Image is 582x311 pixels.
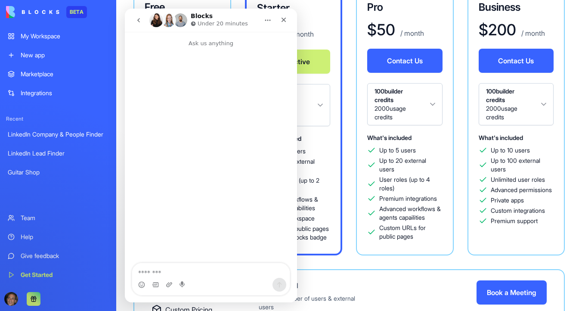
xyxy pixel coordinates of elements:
p: / month [520,28,545,38]
div: Help [21,233,108,241]
div: Guitar Shop [8,168,108,177]
span: Custom integrations [491,206,545,215]
div: Give feedback [21,252,108,260]
div: New app [21,51,108,59]
a: BETA [6,6,87,18]
div: BETA [66,6,87,18]
div: Integrations [21,89,108,97]
div: Get Started [21,271,108,279]
img: logo [6,6,59,18]
span: User roles (up to 2 roles) [269,176,331,193]
span: Up to 20 external users [379,156,443,174]
button: Contact Us [479,49,554,73]
button: Send a message… [148,269,161,283]
span: Portals & public pages without Blocks badge [269,224,331,242]
span: Up to 10 users [491,146,530,155]
h1: $ 200 [479,21,516,38]
span: Recent [3,115,114,122]
div: LinkedIn Lead Finder [8,149,108,158]
span: Private apps [491,196,524,205]
div: Marketplace [21,70,108,78]
span: Up to 10 external users [269,157,331,174]
button: Book a Meeting [477,280,547,305]
span: Custom URLs for public pages [379,224,443,241]
a: LinkedIn Lead Finder [3,145,114,162]
a: Integrations [3,84,114,102]
span: What's included [479,134,523,141]
h3: Pro [367,0,443,14]
span: User roles (up to 4 roles) [379,175,443,193]
span: Basic workflows & agent capabilities [269,195,331,212]
a: New app [3,47,114,64]
p: / month [288,29,314,39]
a: Give feedback [3,247,114,264]
iframe: Intercom live chat [125,9,297,302]
span: Premium support [491,217,538,225]
span: Advanced workflows & agents capailities [379,205,443,222]
a: Marketplace [3,65,114,83]
h3: Business [479,0,554,14]
span: Up to 5 users [379,146,416,155]
div: Team [21,214,108,222]
div: LinkedIn Company & People Finder [8,130,108,139]
button: Contact Us [367,49,443,73]
a: Team [3,209,114,227]
span: What's included [367,134,412,141]
a: Help [3,228,114,246]
div: What's included [247,280,367,291]
span: Unlimited user roles [491,175,545,184]
p: / month [399,28,424,38]
a: Get Started [3,266,114,283]
img: ACg8ocKwlY-G7EnJG7p3bnYwdp_RyFFHyn9MlwQjYsG_56ZlydI1TXjL_Q=s96-c [4,292,18,306]
a: Guitar Shop [3,164,114,181]
span: Premium integrations [379,194,437,203]
h3: Free [145,0,220,14]
a: LinkedIn Company & People Finder [3,126,114,143]
div: My Workspace [21,32,108,40]
span: Up to 100 external users [491,156,554,174]
h3: Starter [257,1,331,15]
span: Advanced permissions [491,186,552,194]
a: My Workspace [3,28,114,45]
h1: $ 50 [367,21,395,38]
